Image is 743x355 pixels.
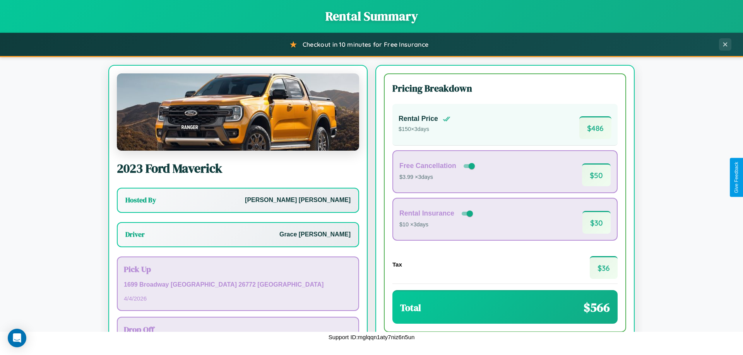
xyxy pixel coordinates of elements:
h2: 2023 Ford Maverick [117,160,359,177]
span: $ 566 [584,299,610,316]
div: Give Feedback [734,162,739,193]
h3: Driver [125,230,145,239]
h1: Rental Summary [8,8,735,25]
p: [PERSON_NAME] [PERSON_NAME] [245,195,351,206]
p: $ 150 × 3 days [399,124,450,134]
span: $ 30 [582,211,611,234]
h3: Total [400,301,421,314]
div: Open Intercom Messenger [8,329,26,347]
span: $ 36 [590,256,618,279]
p: $3.99 × 3 days [399,172,476,182]
p: 4 / 4 / 2026 [124,293,352,304]
h4: Tax [392,261,402,268]
h4: Rental Price [399,115,438,123]
span: $ 50 [582,163,611,186]
p: 1699 Broadway [GEOGRAPHIC_DATA] 26772 [GEOGRAPHIC_DATA] [124,279,352,290]
h3: Drop Off [124,324,352,335]
span: Checkout in 10 minutes for Free Insurance [303,41,428,48]
span: $ 486 [579,116,611,139]
p: Grace [PERSON_NAME] [279,229,351,240]
p: Support ID: mglqqn1aty7niz6n5un [329,332,415,342]
img: Ford Maverick [117,73,359,151]
h4: Free Cancellation [399,162,456,170]
h3: Pricing Breakdown [392,82,618,95]
p: $10 × 3 days [399,220,474,230]
h3: Pick Up [124,263,352,275]
h4: Rental Insurance [399,209,454,217]
h3: Hosted By [125,195,156,205]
